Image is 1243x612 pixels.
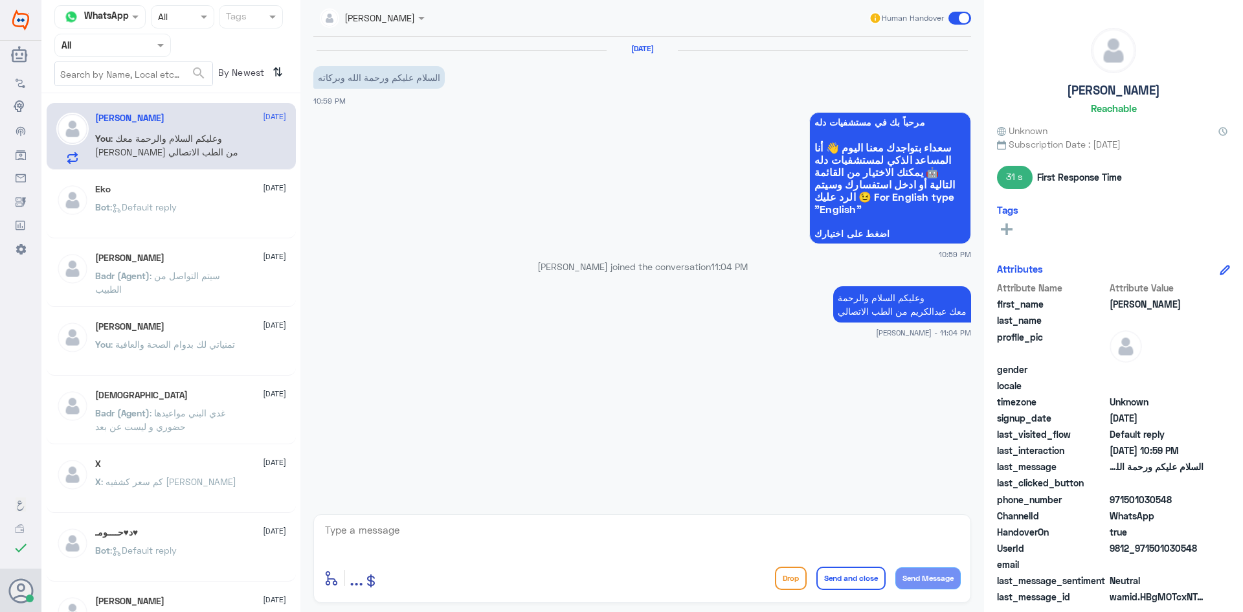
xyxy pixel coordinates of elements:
[876,327,971,338] span: [PERSON_NAME] - 11:04 PM
[997,476,1107,490] span: last_clicked_button
[95,459,101,470] h5: X
[56,184,89,216] img: defaultAdmin.png
[814,117,966,128] span: مرحباً بك في مستشفيات دله
[997,509,1107,523] span: ChannelId
[1110,509,1204,523] span: 2
[350,563,363,593] button: ...
[56,390,89,422] img: defaultAdmin.png
[997,281,1107,295] span: Attribute Name
[95,407,150,418] span: Badr (Agent)
[1110,363,1204,376] span: null
[56,253,89,285] img: defaultAdmin.png
[997,313,1107,327] span: last_name
[1110,379,1204,392] span: null
[997,574,1107,587] span: last_message_sentiment
[263,251,286,262] span: [DATE]
[95,339,111,350] span: You
[56,459,89,491] img: defaultAdmin.png
[997,493,1107,506] span: phone_number
[95,321,164,332] h5: Mohammed ALRASHED
[997,460,1107,473] span: last_message
[1037,170,1122,184] span: First Response Time
[110,201,177,212] span: : Default reply
[13,540,28,556] i: check
[95,390,188,401] h5: سبحان الله
[997,541,1107,555] span: UserId
[1110,330,1142,363] img: defaultAdmin.png
[711,261,748,272] span: 11:04 PM
[997,590,1107,604] span: last_message_id
[101,476,236,487] span: : كم سعر كشفيه [PERSON_NAME]
[350,566,363,589] span: ...
[95,133,111,144] span: You
[110,545,177,556] span: : Default reply
[1110,590,1204,604] span: wamid.HBgMOTcxNTAxMDMwNTQ4FQIAEhgUM0FGNUQxQjQzNTU4Q0Y1NEZDNjUA
[814,229,966,239] span: اضغط على اختيارك
[313,66,445,89] p: 14/8/2025, 10:59 PM
[997,204,1018,216] h6: Tags
[263,457,286,468] span: [DATE]
[997,411,1107,425] span: signup_date
[263,319,286,331] span: [DATE]
[997,124,1047,137] span: Unknown
[111,339,235,350] span: : تمنياتي لك بدوام الصحة والعافية
[997,297,1107,311] span: first_name
[263,182,286,194] span: [DATE]
[833,286,971,323] p: 14/8/2025, 11:04 PM
[95,201,110,212] span: Bot
[1110,460,1204,473] span: السلام عليكم ورحمة الله وبركاته
[1110,493,1204,506] span: 971501030548
[95,407,225,432] span: : غدي البني مواعيدها حضوري و ليست عن بعد
[313,96,346,105] span: 10:59 PM
[273,62,283,83] i: ⇅
[997,363,1107,376] span: gender
[1110,541,1204,555] span: 9812_971501030548
[1110,574,1204,587] span: 0
[95,476,101,487] span: X
[882,12,944,24] span: Human Handover
[191,65,207,81] span: search
[191,63,207,84] button: search
[997,330,1107,360] span: profile_pic
[95,270,220,295] span: : سيتم التواصل من الطبيب
[1110,525,1204,539] span: true
[895,567,961,589] button: Send Message
[1110,395,1204,409] span: Unknown
[95,545,110,556] span: Bot
[997,444,1107,457] span: last_interaction
[997,558,1107,571] span: email
[95,596,164,607] h5: ابو سلمان
[997,166,1033,189] span: 31 s
[1110,297,1204,311] span: Aziz
[1110,476,1204,490] span: null
[997,379,1107,392] span: locale
[95,253,164,264] h5: Anas
[213,62,267,87] span: By Newest
[95,184,111,195] h5: Eko
[1110,444,1204,457] span: 2025-08-14T19:59:57.518Z
[997,395,1107,409] span: timezone
[56,113,89,145] img: defaultAdmin.png
[607,44,678,53] h6: [DATE]
[313,260,971,273] p: [PERSON_NAME] joined the conversation
[997,137,1230,151] span: Subscription Date : [DATE]
[95,133,238,157] span: : وعليكم السلام والرحمة معك [PERSON_NAME] من الطب الاتصالي
[816,567,886,590] button: Send and close
[263,525,286,537] span: [DATE]
[1110,558,1204,571] span: null
[62,7,81,27] img: whatsapp.png
[775,567,807,590] button: Drop
[95,113,164,124] h5: Aziz
[224,9,247,26] div: Tags
[1110,411,1204,425] span: 2025-08-14T19:59:57.558Z
[814,141,966,215] span: سعداء بتواجدك معنا اليوم 👋 أنا المساعد الذكي لمستشفيات دله 🤖 يمكنك الاختيار من القائمة التالية أو...
[12,10,29,30] img: Widebot Logo
[939,249,971,260] span: 10:59 PM
[56,527,89,560] img: defaultAdmin.png
[55,62,212,85] input: Search by Name, Local etc…
[1110,281,1204,295] span: Attribute Value
[263,111,286,122] span: [DATE]
[1110,427,1204,441] span: Default reply
[95,527,139,538] h5: د♥حــــومـ♥
[263,594,286,606] span: [DATE]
